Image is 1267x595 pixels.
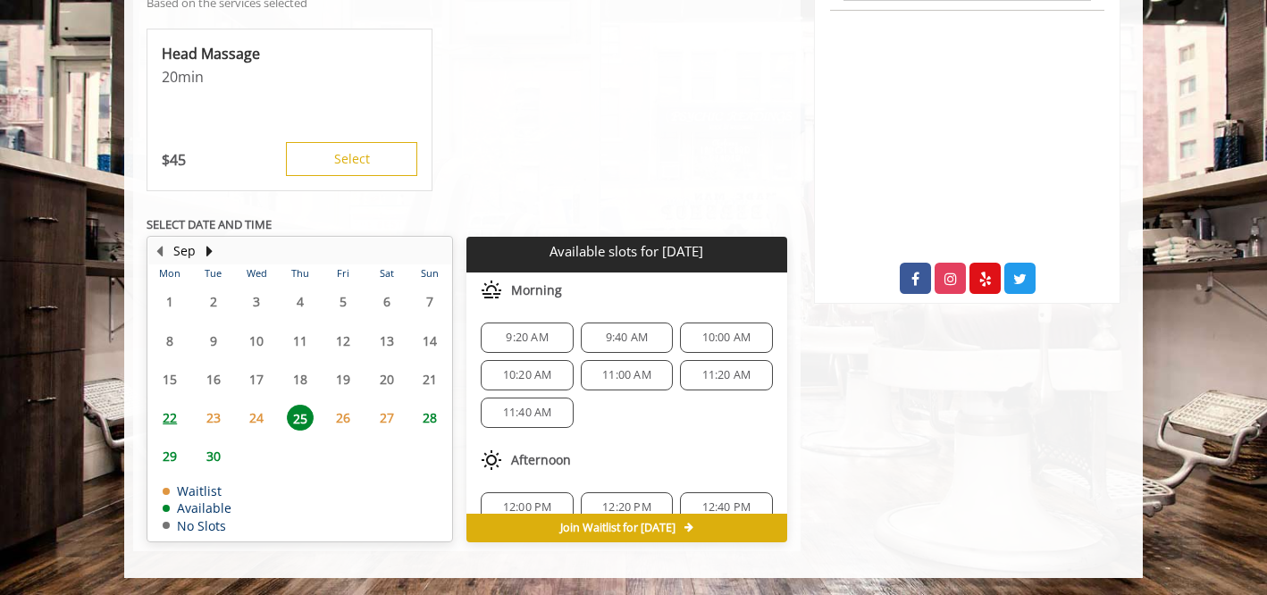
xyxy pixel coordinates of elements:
td: Select day29 [148,437,191,475]
th: Wed [235,264,278,282]
div: 12:20 PM [581,492,673,523]
span: 10:20 AM [503,368,552,382]
span: 29 [156,443,183,469]
span: 11:40 AM [503,406,552,420]
span: Afternoon [511,453,571,467]
span: 12:00 PM [503,500,552,515]
p: 45 [162,150,186,170]
div: 10:20 AM [481,360,573,390]
button: Next Month [202,241,216,261]
span: 10:00 AM [702,331,751,345]
p: 20 [162,67,417,87]
td: Available [163,501,231,515]
td: Select day27 [365,398,407,437]
span: Morning [511,283,562,297]
p: Available slots for [DATE] [474,244,779,259]
div: 11:20 AM [680,360,772,390]
th: Thu [278,264,321,282]
div: 9:40 AM [581,323,673,353]
td: Select day24 [235,398,278,437]
th: Fri [322,264,365,282]
div: 9:20 AM [481,323,573,353]
span: 9:20 AM [506,331,548,345]
p: Head Massage [162,44,417,63]
button: Select [286,142,417,176]
td: Select day22 [148,398,191,437]
th: Tue [191,264,234,282]
span: 22 [156,405,183,431]
span: 28 [416,405,443,431]
span: 24 [243,405,270,431]
img: afternoon slots [481,449,502,471]
span: 27 [373,405,400,431]
div: 11:00 AM [581,360,673,390]
span: 12:40 PM [702,500,751,515]
th: Sat [365,264,407,282]
td: Select day28 [408,398,452,437]
td: Select day26 [322,398,365,437]
span: 30 [200,443,227,469]
div: 10:00 AM [680,323,772,353]
th: Mon [148,264,191,282]
span: 23 [200,405,227,431]
div: 12:00 PM [481,492,573,523]
span: 11:00 AM [602,368,651,382]
span: Join Waitlist for [DATE] [560,521,675,535]
button: Previous Month [152,241,166,261]
th: Sun [408,264,452,282]
div: 12:40 PM [680,492,772,523]
span: 12:20 PM [602,500,651,515]
button: Sep [173,241,196,261]
b: SELECT DATE AND TIME [147,216,272,232]
span: 9:40 AM [606,331,648,345]
div: 11:40 AM [481,398,573,428]
span: 11:20 AM [702,368,751,382]
td: Waitlist [163,484,231,498]
td: Select day30 [191,437,234,475]
td: No Slots [163,519,231,532]
span: min [178,67,204,87]
td: Select day23 [191,398,234,437]
span: $ [162,150,170,170]
span: 26 [330,405,357,431]
td: Select day25 [278,398,321,437]
span: 25 [287,405,314,431]
img: morning slots [481,280,502,301]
